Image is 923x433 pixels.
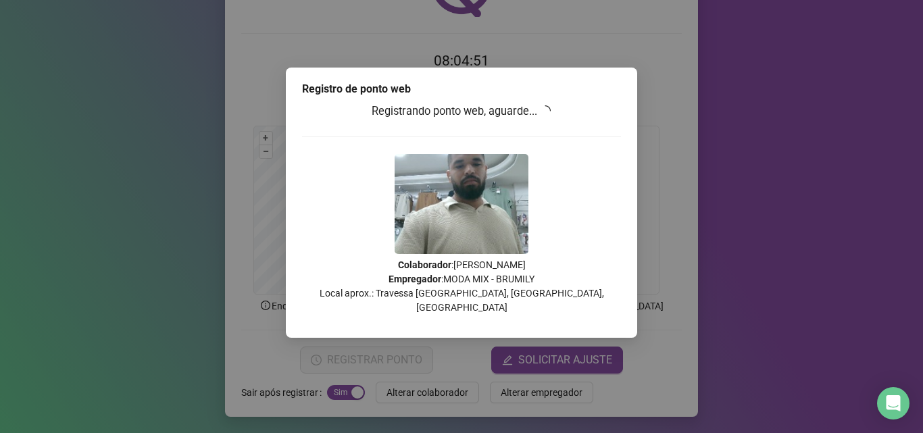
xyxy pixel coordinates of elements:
[302,258,621,315] p: : [PERSON_NAME] : MODA MIX - BRUMILY Local aprox.: Travessa [GEOGRAPHIC_DATA], [GEOGRAPHIC_DATA],...
[302,103,621,120] h3: Registrando ponto web, aguarde...
[398,259,451,270] strong: Colaborador
[540,105,551,116] span: loading
[302,81,621,97] div: Registro de ponto web
[395,154,528,254] img: 9k=
[877,387,909,419] div: Open Intercom Messenger
[389,274,441,284] strong: Empregador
